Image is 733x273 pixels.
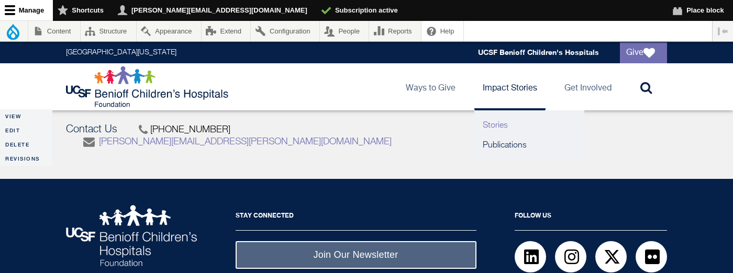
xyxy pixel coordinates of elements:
[320,21,369,41] a: People
[474,63,546,110] a: Impact Stories
[66,123,117,136] p: Contact Us
[556,63,620,110] a: Get Involved
[236,241,476,269] a: Join Our Newsletter
[66,205,197,266] img: UCSF Benioff Children's Hospitals
[369,21,421,41] a: Reports
[474,116,584,135] a: Stories
[28,21,80,41] a: Content
[137,21,201,41] a: Appearance
[66,66,231,108] img: Logo for UCSF Benioff Children's Hospitals Foundation
[202,21,251,41] a: Extend
[81,21,136,41] a: Structure
[620,42,667,63] a: Give
[421,21,463,41] a: Help
[515,205,667,231] h2: Follow Us
[397,63,464,110] a: Ways to Give
[136,124,230,135] span: [PHONE_NUMBER]
[82,137,392,146] a: [PERSON_NAME][EMAIL_ADDRESS][PERSON_NAME][DOMAIN_NAME]
[236,205,476,231] h2: Stay Connected
[713,21,733,41] button: Vertical orientation
[474,135,584,155] a: Publications
[66,49,176,56] a: [GEOGRAPHIC_DATA][US_STATE]
[478,48,599,57] a: UCSF Benioff Children's Hospitals
[251,21,319,41] a: Configuration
